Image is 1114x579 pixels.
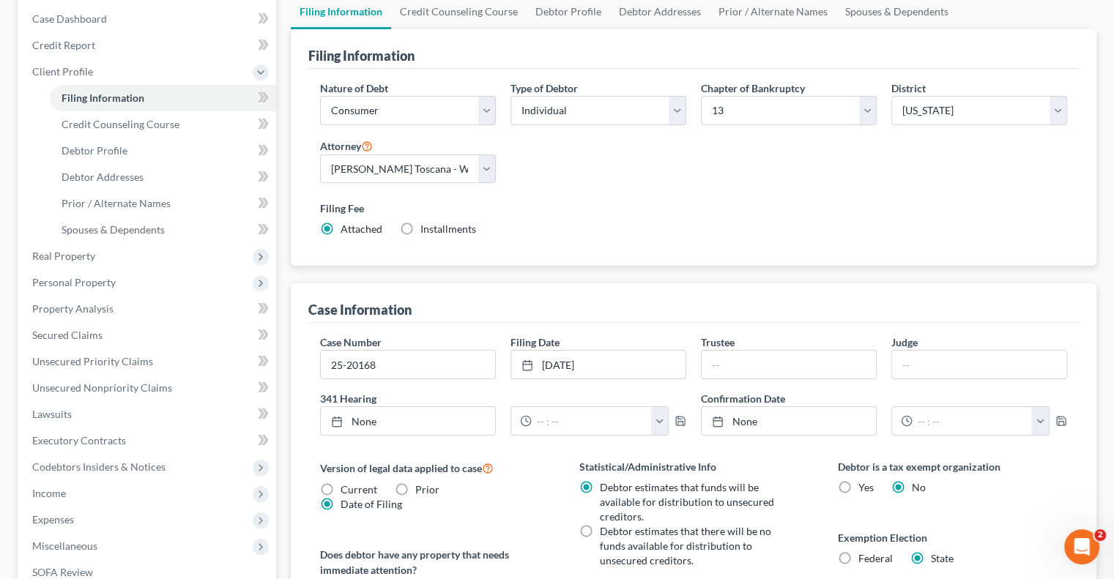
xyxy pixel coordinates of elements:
span: Client Profile [32,65,93,78]
label: Version of legal data applied to case [320,459,549,477]
label: Type of Debtor [510,81,578,96]
span: Installments [420,223,476,235]
span: Debtor estimates that funds will be available for distribution to unsecured creditors. [600,481,774,523]
span: Unsecured Nonpriority Claims [32,381,172,394]
label: District [891,81,926,96]
label: Exemption Election [838,530,1067,545]
span: 2 [1094,529,1106,541]
label: Nature of Debt [320,81,388,96]
a: Credit Counseling Course [50,111,276,138]
span: Property Analysis [32,302,114,315]
a: Unsecured Nonpriority Claims [21,375,276,401]
a: None [702,407,876,435]
a: Lawsuits [21,401,276,427]
span: Miscellaneous [32,539,97,552]
label: Trustee [701,335,735,350]
span: State [931,552,954,564]
span: Prior [415,483,439,496]
span: Real Property [32,250,95,262]
label: Judge [891,335,918,350]
input: -- : -- [913,407,1032,435]
label: Filing Date [510,335,560,350]
div: Case Information [308,301,412,318]
label: Confirmation Date [694,391,1074,406]
label: Does debtor have any property that needs immediate attention? [320,547,549,578]
span: Debtor Profile [62,144,127,157]
span: Debtor Addresses [62,171,144,183]
a: Unsecured Priority Claims [21,348,276,375]
a: Filing Information [50,85,276,111]
span: Federal [858,552,893,564]
label: 341 Hearing [313,391,694,406]
a: Prior / Alternate Names [50,190,276,217]
span: Current [341,483,377,496]
a: Debtor Profile [50,138,276,164]
input: -- [892,351,1066,378]
span: Credit Report [32,39,95,51]
a: Debtor Addresses [50,164,276,190]
span: Yes [858,481,874,493]
a: [DATE] [511,351,686,378]
span: Case Dashboard [32,12,107,25]
a: Case Dashboard [21,6,276,32]
div: Filing Information [308,47,415,64]
span: Executory Contracts [32,434,126,447]
span: Debtor estimates that there will be no funds available for distribution to unsecured creditors. [600,525,771,567]
span: Spouses & Dependents [62,223,165,236]
span: Income [32,487,66,499]
label: Attorney [320,137,373,154]
a: Credit Report [21,32,276,59]
label: Chapter of Bankruptcy [701,81,805,96]
a: None [321,407,495,435]
a: Property Analysis [21,296,276,322]
span: Credit Counseling Course [62,118,179,130]
span: Expenses [32,513,74,526]
span: Filing Information [62,91,144,104]
input: Enter case number... [321,351,495,378]
span: SOFA Review [32,566,93,578]
span: No [912,481,926,493]
span: Unsecured Priority Claims [32,355,153,367]
span: Personal Property [32,276,116,288]
a: Executory Contracts [21,427,276,454]
input: -- : -- [532,407,651,435]
label: Case Number [320,335,382,350]
a: Secured Claims [21,322,276,348]
span: Prior / Alternate Names [62,197,171,209]
span: Lawsuits [32,408,72,420]
label: Debtor is a tax exempt organization [838,459,1067,474]
span: Codebtors Insiders & Notices [32,460,166,473]
label: Statistical/Administrative Info [579,459,809,474]
input: -- [702,351,876,378]
span: Attached [341,223,382,235]
span: Secured Claims [32,329,103,341]
span: Date of Filing [341,498,402,510]
iframe: Intercom live chat [1064,529,1099,564]
label: Filing Fee [320,201,1067,216]
a: Spouses & Dependents [50,217,276,243]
